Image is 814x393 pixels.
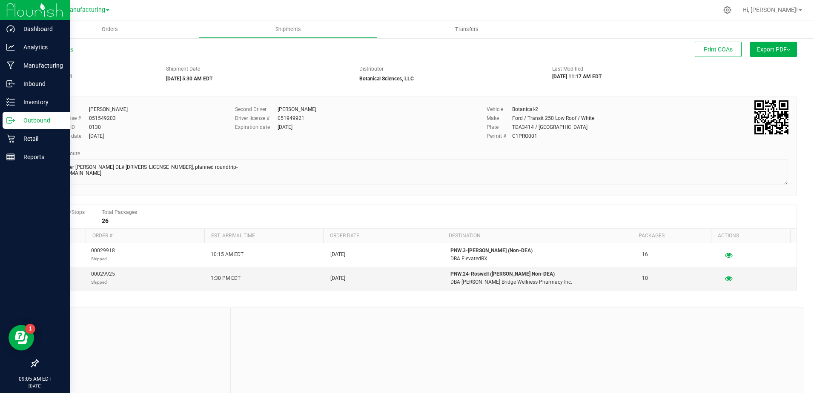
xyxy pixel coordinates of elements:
div: Manage settings [722,6,733,14]
label: Plate [487,123,512,131]
th: Destination [442,229,632,243]
div: TDA3414 / [GEOGRAPHIC_DATA] [512,123,588,131]
span: 00029918 [91,247,115,263]
a: Orders [20,20,199,38]
span: Print COAs [704,46,733,53]
p: Inventory [15,97,66,107]
button: Print COAs [695,42,742,57]
div: [DATE] [89,132,104,140]
th: Order date [323,229,442,243]
span: Export PDF [757,46,790,53]
span: Total Packages [102,209,137,215]
strong: [DATE] 11:17 AM EDT [552,74,602,80]
inline-svg: Outbound [6,116,15,125]
th: Est. arrival time [204,229,323,243]
p: DBA ElevatedRX [450,255,632,263]
div: C1PRO001 [512,132,537,140]
p: Inbound [15,79,66,89]
th: Actions [711,229,790,243]
p: DBA [PERSON_NAME] Bridge Wellness Pharmacy Inc. [450,278,632,286]
p: Shipped [91,255,115,263]
strong: [DATE] 5:30 AM EDT [166,76,212,82]
p: Dashboard [15,24,66,34]
inline-svg: Inbound [6,80,15,88]
p: Shipped [91,278,115,286]
span: Manufacturing [64,6,105,14]
label: Make [487,114,512,122]
a: Transfers [378,20,556,38]
strong: Botanical Sciences, LLC [359,76,414,82]
div: 051949921 [278,114,304,122]
inline-svg: Retail [6,134,15,143]
label: Second Driver [235,105,278,113]
span: Shipment # [37,65,153,73]
p: Reports [15,152,66,162]
iframe: Resource center [9,325,34,350]
p: [DATE] [4,383,66,389]
label: Shipment Date [166,65,200,73]
p: Retail [15,134,66,144]
p: PNW.24-Roswell ([PERSON_NAME] Non-DEA) [450,270,632,278]
th: Packages [632,229,711,243]
th: Order # [86,229,204,243]
div: [DATE] [278,123,292,131]
inline-svg: Reports [6,153,15,161]
label: Expiration date [235,123,278,131]
inline-svg: Dashboard [6,25,15,33]
label: Vehicle [487,105,512,113]
div: Botanical-2 [512,105,538,113]
span: 16 [642,251,648,259]
label: Permit # [487,132,512,140]
inline-svg: Manufacturing [6,61,15,70]
span: Notes [44,314,224,325]
p: Analytics [15,42,66,52]
div: 051549203 [89,114,116,122]
label: Last Modified [552,65,583,73]
label: Distributor [359,65,384,73]
span: 1:30 PM EDT [211,274,241,282]
p: 09:05 AM EDT [4,375,66,383]
div: Ford / Transit 250 Low Roof / White [512,114,594,122]
span: 10 [642,274,648,282]
a: Shipments [199,20,377,38]
inline-svg: Analytics [6,43,15,51]
div: [PERSON_NAME] [89,105,128,113]
div: [PERSON_NAME] [278,105,316,113]
p: PNW.3-[PERSON_NAME] (Non-DEA) [450,247,632,255]
p: Outbound [15,115,66,125]
span: Orders [90,26,129,33]
span: Hi, [PERSON_NAME]! [742,6,798,13]
strong: 26 [102,217,109,224]
inline-svg: Inventory [6,98,15,106]
span: 00029925 [91,270,115,286]
span: [DATE] [330,274,345,282]
img: Scan me! [754,100,788,134]
span: Shipments [264,26,312,33]
label: Driver license # [235,114,278,122]
qrcode: 20250918-001 [754,100,788,134]
p: Manufacturing [15,60,66,71]
span: 10:15 AM EDT [211,251,244,259]
button: Export PDF [750,42,797,57]
iframe: Resource center unread badge [25,324,35,334]
span: [DATE] [330,251,345,259]
span: Transfers [444,26,490,33]
div: 0130 [89,123,101,131]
